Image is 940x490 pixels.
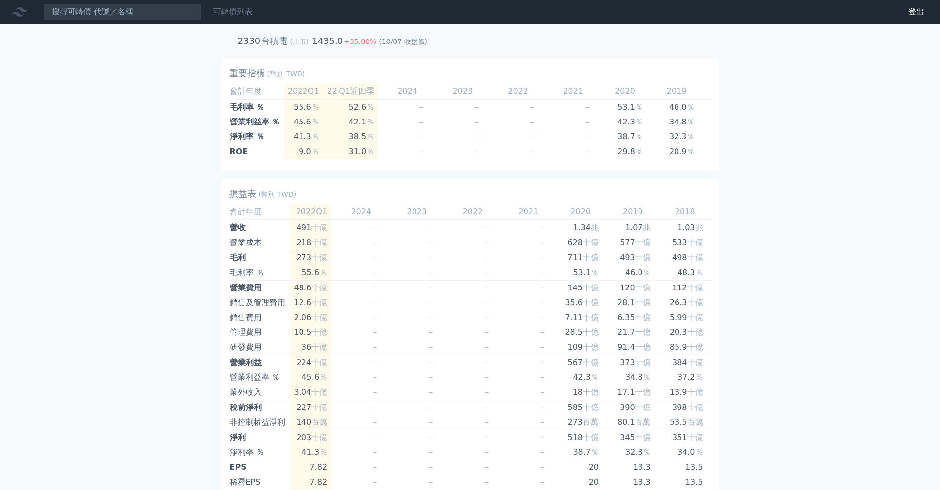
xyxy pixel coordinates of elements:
span: ％ [695,372,703,382]
td: 53.1 [554,265,606,281]
span: 十億 [635,358,651,367]
span: － [538,372,546,382]
td: 38.7 [554,445,606,460]
td: EPS [229,460,290,475]
span: － [371,268,379,277]
span: － [371,238,379,247]
span: ％ [311,132,319,141]
span: (幣別 TWD) [259,189,297,199]
span: － [538,433,546,442]
td: 46.0 [651,99,703,115]
span: 十億 [687,403,703,412]
span: 兆 [643,223,651,232]
td: 42.3 [599,115,651,129]
td: 345 [606,430,659,446]
span: － [483,313,490,322]
td: 2023 [387,204,443,220]
span: － [483,448,490,457]
td: 17.1 [606,385,659,400]
td: 55.6 [284,99,323,115]
td: 52.6 [323,99,378,115]
span: － [538,448,546,457]
span: － [583,132,591,141]
span: ％ [319,372,327,382]
td: 41.3 [284,129,323,144]
span: － [538,283,546,292]
span: － [538,387,546,397]
td: 491 [290,220,331,235]
span: － [371,358,379,367]
td: 48.6 [290,281,331,296]
span: － [427,448,435,457]
td: 研發費用 [229,340,290,355]
span: － [528,117,536,126]
td: 銷售及管理費用 [229,295,290,310]
span: 十億 [635,253,651,262]
span: － [583,102,591,112]
td: 55.6 [290,265,331,281]
span: ％ [695,448,703,457]
td: 營業利益 [229,355,290,370]
td: 390 [606,400,659,415]
td: 1.07 [606,220,659,235]
td: 384 [659,355,711,370]
td: 34.0 [703,129,754,144]
td: 91.4 [606,340,659,355]
span: 十億 [635,283,651,292]
td: 非控制權益淨利 [229,415,290,430]
span: ％ [311,147,319,156]
td: 711 [554,250,606,266]
span: 十億 [311,358,327,367]
td: 12.6 [290,295,331,310]
span: － [538,327,546,337]
td: 6.35 [606,310,659,325]
span: 2022Q1 [288,86,319,96]
td: 2021 [544,84,599,99]
td: 21.7 [606,325,659,340]
span: － [473,117,481,126]
span: － [528,102,536,112]
span: 2022Q1 [296,207,328,216]
span: － [427,387,435,397]
td: 9.0 [284,144,323,159]
td: 2022 [443,204,498,220]
td: 45.6 [284,115,323,129]
span: － [371,433,379,442]
span: － [483,372,490,382]
span: 十億 [311,298,327,307]
span: － [538,417,546,427]
span: － [417,117,425,126]
td: 2023 [433,84,489,99]
span: － [427,238,435,247]
span: － [483,268,490,277]
span: 百萬 [311,417,327,427]
span: 十億 [687,283,703,292]
td: 銷售費用 [229,310,290,325]
a: 登出 [901,4,932,20]
span: 十億 [687,313,703,322]
span: 十億 [311,327,327,337]
span: － [483,327,490,337]
span: － [528,132,536,141]
span: － [538,358,546,367]
td: 351 [659,430,711,446]
span: － [427,358,435,367]
td: 32.3 [606,445,659,460]
td: 20.3 [659,325,711,340]
span: － [371,223,379,232]
td: 20.9 [651,144,703,159]
span: +35.00% [344,38,378,45]
span: － [538,298,546,307]
span: － [371,403,379,412]
td: 會計年度 [229,204,290,220]
span: － [483,342,490,352]
h2: 損益表 [229,187,256,201]
span: － [427,403,435,412]
td: 218 [290,235,331,250]
td: 毛利率 ％ [229,99,284,115]
td: 18 [554,385,606,400]
h2: 2330 [238,34,261,48]
span: 十億 [583,313,599,322]
td: 毛利 [229,250,290,266]
td: 淨利率 ％ [229,129,284,144]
